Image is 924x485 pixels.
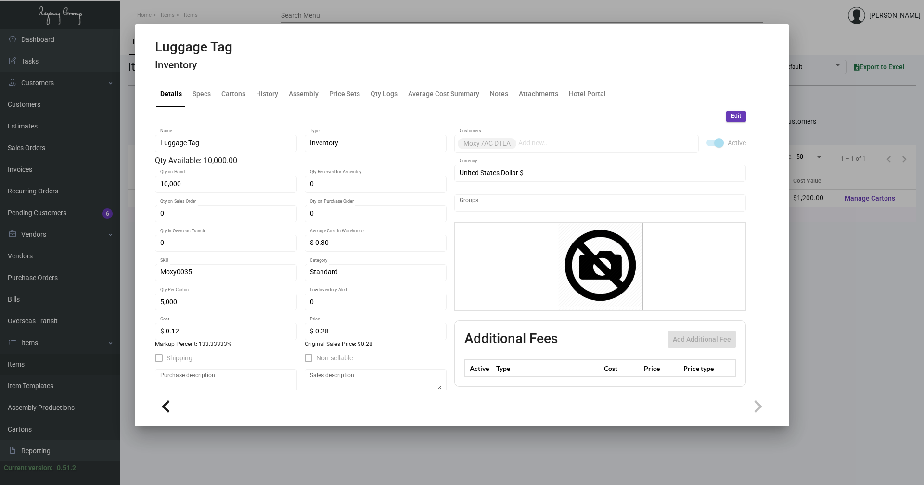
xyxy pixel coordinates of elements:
[465,360,494,377] th: Active
[408,89,479,99] div: Average Cost Summary
[371,89,398,99] div: Qty Logs
[518,140,694,147] input: Add new..
[464,331,558,348] h2: Additional Fees
[192,89,211,99] div: Specs
[726,111,746,122] button: Edit
[673,335,731,343] span: Add Additional Fee
[329,89,360,99] div: Price Sets
[4,463,53,473] div: Current version:
[155,59,232,71] h4: Inventory
[155,155,447,166] div: Qty Available: 10,000.00
[155,39,232,55] h2: Luggage Tag
[289,89,319,99] div: Assembly
[681,360,724,377] th: Price type
[57,463,76,473] div: 0.51.2
[519,89,558,99] div: Attachments
[316,352,353,364] span: Non-sellable
[728,137,746,149] span: Active
[256,89,278,99] div: History
[221,89,245,99] div: Cartons
[167,352,192,364] span: Shipping
[569,89,606,99] div: Hotel Portal
[494,360,602,377] th: Type
[460,199,741,207] input: Add new..
[731,112,741,120] span: Edit
[602,360,641,377] th: Cost
[642,360,681,377] th: Price
[490,89,508,99] div: Notes
[668,331,736,348] button: Add Additional Fee
[160,89,182,99] div: Details
[458,138,516,149] mat-chip: Moxy /AC DTLA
